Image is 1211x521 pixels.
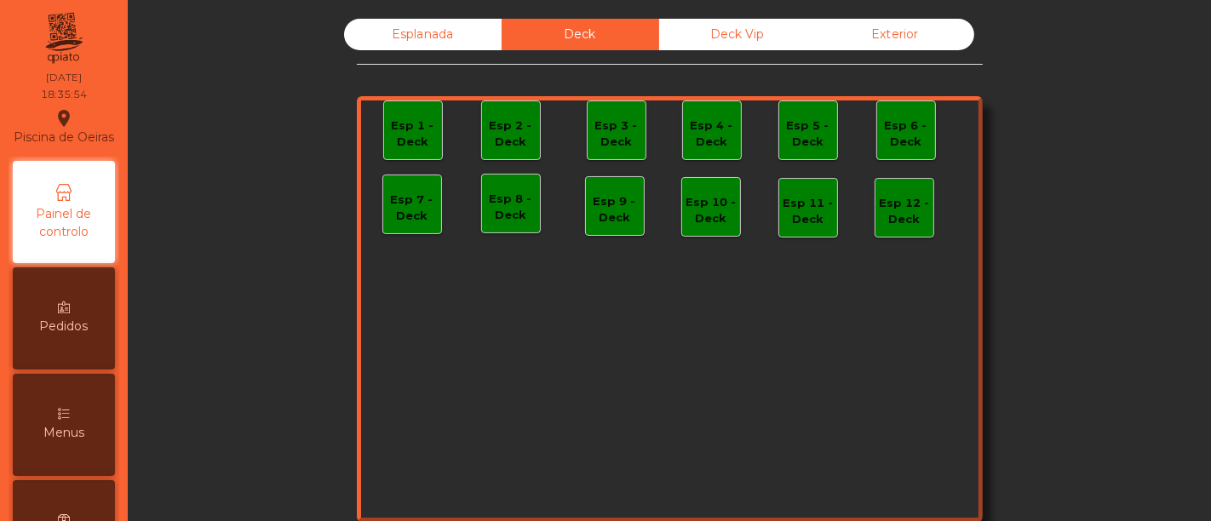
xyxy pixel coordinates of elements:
[40,318,89,335] span: Pedidos
[17,205,111,241] span: Painel de controlo
[43,424,84,442] span: Menus
[877,117,935,151] div: Esp 6 - Deck
[383,192,441,225] div: Esp 7 - Deck
[779,117,837,151] div: Esp 5 - Deck
[502,19,659,50] div: Deck
[482,191,540,224] div: Esp 8 - Deck
[14,106,114,148] div: Piscina de Oeiras
[817,19,974,50] div: Exterior
[344,19,502,50] div: Esplanada
[682,194,740,227] div: Esp 10 - Deck
[54,108,74,129] i: location_on
[779,195,837,228] div: Esp 11 - Deck
[43,9,84,68] img: qpiato
[384,117,442,151] div: Esp 1 - Deck
[683,117,741,151] div: Esp 4 - Deck
[46,70,82,85] div: [DATE]
[41,87,87,102] div: 18:35:54
[482,117,540,151] div: Esp 2 - Deck
[875,195,933,228] div: Esp 12 - Deck
[659,19,817,50] div: Deck Vip
[588,117,646,151] div: Esp 3 - Deck
[586,193,644,226] div: Esp 9 - Deck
